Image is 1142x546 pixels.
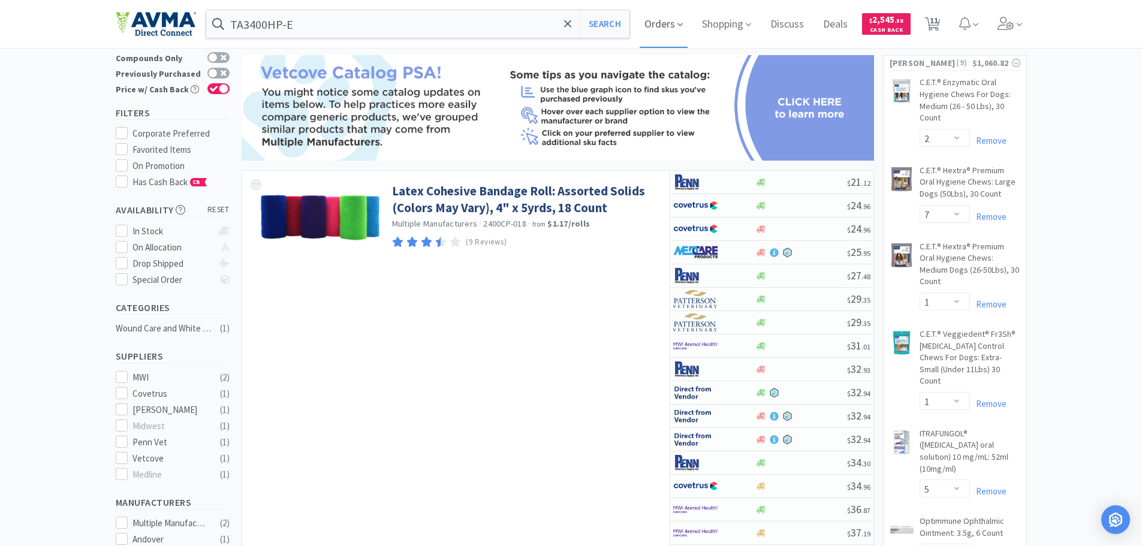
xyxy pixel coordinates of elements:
[547,218,590,229] strong: $1.17 / rolls
[116,83,201,93] div: Price w/ Cash Back
[920,328,1020,392] a: C.E.T.® Veggiedent® Fr3Sh® [MEDICAL_DATA] Control Chews For Dogs: Extra-Small (Under 11Lbs) 30 Count
[955,57,972,69] span: ( 9 )
[673,454,718,472] img: e1133ece90fa4a959c5ae41b0808c578_9.png
[920,165,1020,205] a: C.E.T.® Hextra® Premium Oral Hygiene Chews: Large Dogs (50Lbs), 30 Count
[894,17,903,25] span: . 58
[847,506,851,515] span: $
[528,218,531,229] span: ·
[206,10,630,38] input: Search by item, sku, manufacturer, ingredient, size...
[673,220,718,238] img: 77fca1acd8b6420a9015268ca798ef17_1.png
[861,202,870,211] span: . 96
[861,272,870,281] span: . 48
[242,55,874,161] img: bdb9bab0104f4d4b9ce076ba847715c7.png
[673,290,718,308] img: f5e969b455434c6296c6d81ef179fa71_3.png
[673,477,718,495] img: 77fca1acd8b6420a9015268ca798ef17_1.png
[220,435,230,450] div: ( 1 )
[890,430,914,454] img: 35adaad4a05f4d0ba7210c6e772ebc22_283314.jpeg
[116,496,230,509] h5: Manufacturers
[132,126,230,141] div: Corporate Preferred
[847,225,851,234] span: $
[890,56,956,70] span: [PERSON_NAME]
[861,436,870,445] span: . 94
[580,10,629,38] button: Search
[479,218,481,229] span: ·
[970,398,1007,409] a: Remove
[890,167,914,191] img: c7c481211a364f82a6f31205dfba5155_51192.jpeg
[920,77,1020,128] a: C.E.T.® Enzymatic Oral Hygiene Chews For Dogs: Medium (26 - 50 Lbs), 30 Count
[132,516,207,530] div: Multiple Manufacturers
[220,403,230,417] div: ( 1 )
[132,273,212,287] div: Special Order
[920,515,1020,544] a: Optimmune Ophthalmic Ointment: 3.5g, 6 Count
[132,419,207,433] div: Midwest
[861,482,870,491] span: . 96
[673,337,718,355] img: f6b2451649754179b5b4e0c70c3f7cb0_2.png
[861,459,870,468] span: . 30
[861,225,870,234] span: . 96
[861,179,870,188] span: . 12
[890,331,914,355] img: 23acc3de5f3f47258cc4bca21d71aa06_263937.jpeg
[847,245,870,259] span: 25
[847,202,851,211] span: $
[890,518,914,542] img: 3e0bf859baee4a94aa1206927a5284d4_492288.jpeg
[861,295,870,304] span: . 35
[116,321,213,336] div: Wound Care and White Goods
[220,321,230,336] div: ( 1 )
[116,11,196,37] img: e4e33dab9f054f5782a47901c742baa9_102.png
[132,176,207,188] span: Has Cash Back
[132,257,212,271] div: Drop Shipped
[861,366,870,375] span: . 93
[132,159,230,173] div: On Promotion
[673,173,718,191] img: e1133ece90fa4a959c5ae41b0808c578_9.png
[847,179,851,188] span: $
[766,19,809,30] a: Discuss
[847,436,851,445] span: $
[847,385,870,399] span: 32
[847,502,870,516] span: 36
[207,204,230,216] span: reset
[132,370,207,385] div: MWI
[132,240,212,255] div: On Allocation
[847,342,851,351] span: $
[847,482,851,491] span: $
[847,455,870,469] span: 34
[116,106,230,120] h5: Filters
[890,243,914,267] img: 63b337441e7a430cb46e1846c84bf49e_51189.jpeg
[673,500,718,518] img: f6b2451649754179b5b4e0c70c3f7cb0_2.png
[847,529,851,538] span: $
[861,412,870,421] span: . 94
[132,387,207,401] div: Covetrus
[869,14,903,25] span: 2,545
[861,342,870,351] span: . 01
[132,467,207,482] div: Medline
[673,243,718,261] img: 81f133ae88bc4a719cef3c65d1530da7_50.png
[116,68,201,78] div: Previously Purchased
[392,183,658,216] a: Latex Cohesive Bandage Roll: Assorted Solids (Colors May Vary), 4" x 5yrds, 18 Count
[847,315,870,329] span: 29
[847,389,851,398] span: $
[116,301,230,315] h5: Categories
[132,451,207,466] div: Vetcove
[847,459,851,468] span: $
[847,362,870,376] span: 32
[673,360,718,378] img: e1133ece90fa4a959c5ae41b0808c578_9.png
[116,349,230,363] h5: Suppliers
[920,20,945,31] a: 11
[847,412,851,421] span: $
[847,319,851,328] span: $
[673,430,718,448] img: c67096674d5b41e1bca769e75293f8dd_19.png
[260,183,380,241] img: 37bb18f4b2634086a07b7ebadf3c6691_562991.png
[869,17,872,25] span: $
[847,432,870,446] span: 32
[220,451,230,466] div: ( 1 )
[392,218,478,229] a: Multiple Manufacturers
[970,135,1007,146] a: Remove
[466,236,507,249] p: (9 Reviews)
[847,339,870,352] span: 31
[847,175,870,189] span: 21
[862,8,911,40] a: $2,545.58Cash Back
[847,479,870,493] span: 34
[861,389,870,398] span: . 94
[970,211,1007,222] a: Remove
[116,52,201,62] div: Compounds Only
